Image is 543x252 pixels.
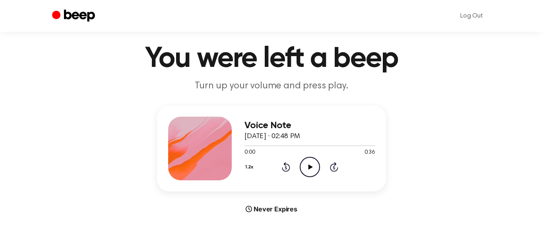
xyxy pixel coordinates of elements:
h1: You were left a beep [68,45,475,73]
h3: Voice Note [244,120,375,131]
span: 0:00 [244,148,255,157]
span: 0:36 [365,148,375,157]
div: Never Expires [157,204,386,214]
button: 1.2x [244,160,256,174]
p: Turn up your volume and press play. [119,80,424,93]
span: [DATE] · 02:48 PM [244,133,300,140]
a: Log Out [452,6,491,25]
a: Beep [52,8,97,24]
